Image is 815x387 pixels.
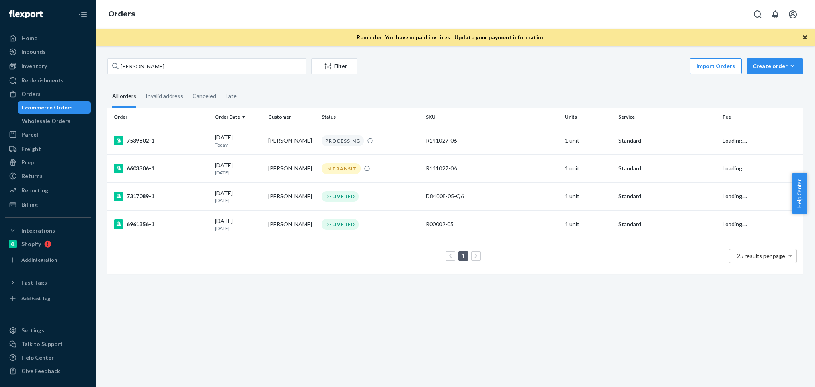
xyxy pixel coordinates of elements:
div: Freight [21,145,41,153]
button: Close Navigation [75,6,91,22]
button: Talk to Support [5,338,91,350]
div: [DATE] [215,161,262,176]
div: Settings [21,326,44,334]
div: Add Fast Tag [21,295,50,302]
button: Filter [311,58,357,74]
td: [PERSON_NAME] [265,182,318,210]
a: Inventory [5,60,91,72]
div: Customer [268,113,315,120]
a: Ecommerce Orders [18,101,91,114]
div: Reporting [21,186,48,194]
td: 1 unit [562,154,615,182]
p: [DATE] [215,225,262,232]
div: Integrations [21,227,55,235]
button: Integrations [5,224,91,237]
a: Reporting [5,184,91,197]
div: Ecommerce Orders [22,104,73,111]
div: 7539802-1 [114,136,209,145]
ol: breadcrumbs [102,3,141,26]
td: [PERSON_NAME] [265,210,318,238]
div: [DATE] [215,217,262,232]
iframe: Find more information here [666,159,815,387]
td: [PERSON_NAME] [265,154,318,182]
div: Canceled [193,86,216,106]
th: Service [615,107,719,127]
td: Loading.... [719,154,803,182]
div: Inbounds [21,48,46,56]
div: DELIVERED [322,191,359,202]
button: Import Orders [690,58,742,74]
div: 6603306-1 [114,164,209,173]
button: Open Search Box [750,6,766,22]
button: Open notifications [767,6,783,22]
div: Late [226,86,237,106]
td: [PERSON_NAME] [265,127,318,154]
div: Filter [312,62,357,70]
div: Inventory [21,62,47,70]
div: Talk to Support [21,340,63,348]
div: DELIVERED [322,219,359,230]
div: PROCESSING [322,135,364,146]
p: Standard [618,164,716,172]
div: Prep [21,158,34,166]
a: Parcel [5,128,91,141]
button: Fast Tags [5,276,91,289]
td: 1 unit [562,210,615,238]
a: Billing [5,198,91,211]
td: Loading.... [719,127,803,154]
div: R00002-05 [426,220,559,228]
a: Inbounds [5,45,91,58]
div: Shopify [21,240,41,248]
div: Replenishments [21,76,64,84]
div: D84008-05-Q6 [426,192,559,200]
div: Create order [753,62,797,70]
th: Units [562,107,615,127]
input: Search orders [107,58,306,74]
div: R141027-06 [426,164,559,172]
a: Update your payment information. [454,34,546,41]
img: Flexport logo [9,10,43,18]
a: Add Fast Tag [5,292,91,305]
th: Fee [719,107,803,127]
a: Add Integration [5,254,91,266]
a: Orders [108,10,135,18]
a: Shopify [5,238,91,250]
div: [DATE] [215,189,262,204]
div: Parcel [21,131,38,139]
button: Open account menu [785,6,801,22]
div: Give Feedback [21,367,60,375]
p: Standard [618,220,716,228]
p: Reminder: You have unpaid invoices. [357,33,546,41]
div: Invalid address [146,86,183,106]
div: Add Integration [21,256,57,263]
div: 7317089-1 [114,192,209,201]
a: Replenishments [5,74,91,87]
a: Home [5,32,91,45]
a: Prep [5,156,91,169]
p: Standard [618,137,716,145]
div: Orders [21,90,41,98]
th: Order [107,107,212,127]
div: Help Center [21,354,54,362]
a: Help Center [5,351,91,364]
div: [DATE] [215,133,262,148]
div: IN TRANSIT [322,163,361,174]
td: 1 unit [562,182,615,210]
p: [DATE] [215,169,262,176]
a: Returns [5,170,91,182]
p: Today [215,141,262,148]
a: Orders [5,88,91,100]
a: Page 1 is your current page [460,252,466,259]
button: Give Feedback [5,365,91,377]
th: Order Date [212,107,265,127]
td: 1 unit [562,127,615,154]
a: Settings [5,324,91,337]
div: 6961356-1 [114,219,209,229]
th: Status [318,107,423,127]
p: [DATE] [215,197,262,204]
div: R141027-06 [426,137,559,145]
a: Freight [5,143,91,155]
div: Billing [21,201,38,209]
div: Home [21,34,37,42]
div: All orders [112,86,136,107]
